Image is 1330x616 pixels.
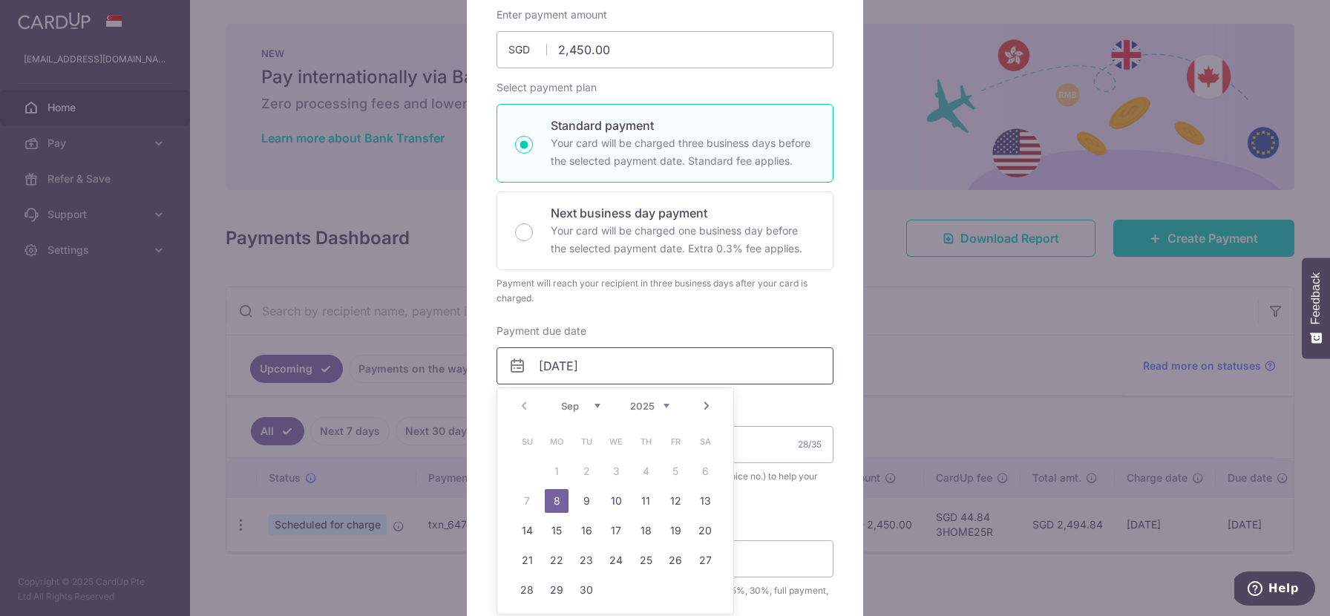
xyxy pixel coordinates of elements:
span: Friday [664,430,687,453]
label: Enter payment amount [497,7,607,22]
span: Sunday [515,430,539,453]
a: 17 [604,519,628,543]
a: 24 [604,548,628,572]
iframe: Opens a widget where you can find more information [1234,571,1315,609]
a: 20 [693,519,717,543]
a: 11 [634,489,658,513]
label: Payment due date [497,324,586,338]
a: 25 [634,548,658,572]
a: Next [698,397,715,415]
a: 22 [545,548,569,572]
label: Select payment plan [497,80,597,95]
span: Saturday [693,430,717,453]
a: 14 [515,519,539,543]
span: Tuesday [574,430,598,453]
p: Your card will be charged one business day before the selected payment date. Extra 0.3% fee applies. [551,222,815,258]
p: Standard payment [551,117,815,134]
span: Monday [545,430,569,453]
a: 21 [515,548,539,572]
a: 10 [604,489,628,513]
p: Next business day payment [551,204,815,222]
a: 8 [545,489,569,513]
p: Your card will be charged three business days before the selected payment date. Standard fee appl... [551,134,815,170]
a: 15 [545,519,569,543]
span: Wednesday [604,430,628,453]
a: 19 [664,519,687,543]
a: 27 [693,548,717,572]
input: DD / MM / YYYY [497,347,833,384]
a: 16 [574,519,598,543]
span: Feedback [1309,272,1323,324]
a: 18 [634,519,658,543]
div: 28/35 [798,437,822,452]
a: 30 [574,578,598,602]
a: 12 [664,489,687,513]
span: SGD [508,42,547,57]
a: 23 [574,548,598,572]
a: 13 [693,489,717,513]
span: Thursday [634,430,658,453]
button: Feedback - Show survey [1302,258,1330,358]
div: Payment will reach your recipient in three business days after your card is charged. [497,276,833,306]
input: 0.00 [497,31,833,68]
a: 26 [664,548,687,572]
a: 29 [545,578,569,602]
a: 28 [515,578,539,602]
a: 9 [574,489,598,513]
